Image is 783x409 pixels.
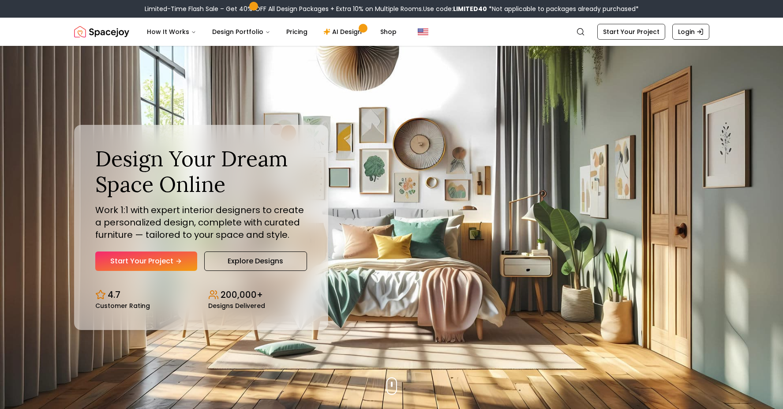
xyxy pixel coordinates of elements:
[140,23,203,41] button: How It Works
[279,23,315,41] a: Pricing
[108,289,120,301] p: 4.7
[204,251,307,271] a: Explore Designs
[145,4,639,13] div: Limited-Time Flash Sale – Get 40% OFF All Design Packages + Extra 10% on Multiple Rooms.
[95,204,307,241] p: Work 1:1 with expert interior designers to create a personalized design, complete with curated fu...
[423,4,487,13] span: Use code:
[418,26,428,37] img: United States
[487,4,639,13] span: *Not applicable to packages already purchased*
[316,23,371,41] a: AI Design
[74,23,129,41] a: Spacejoy
[95,146,307,197] h1: Design Your Dream Space Online
[140,23,404,41] nav: Main
[74,23,129,41] img: Spacejoy Logo
[453,4,487,13] b: LIMITED40
[208,303,265,309] small: Designs Delivered
[597,24,665,40] a: Start Your Project
[95,303,150,309] small: Customer Rating
[95,251,197,271] a: Start Your Project
[672,24,709,40] a: Login
[95,281,307,309] div: Design stats
[373,23,404,41] a: Shop
[74,18,709,46] nav: Global
[221,289,263,301] p: 200,000+
[205,23,277,41] button: Design Portfolio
